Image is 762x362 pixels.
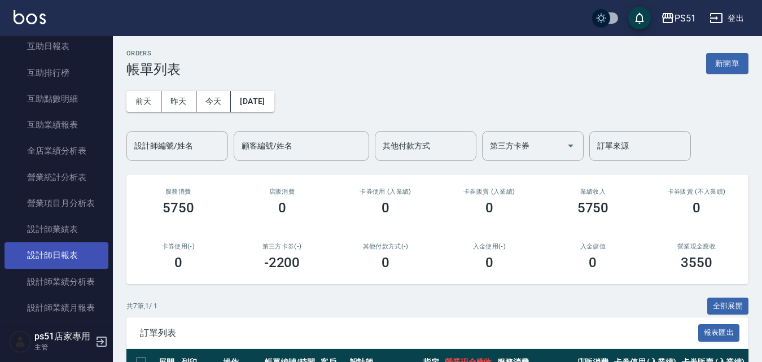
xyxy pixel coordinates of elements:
a: 互助排行榜 [5,60,108,86]
button: [DATE] [231,91,274,112]
a: 營業統計分析表 [5,164,108,190]
h3: 0 [174,255,182,271]
h2: 卡券販賣 (入業績) [451,188,528,195]
h2: 其他付款方式(-) [347,243,424,250]
button: save [628,7,651,29]
button: PS51 [656,7,700,30]
button: Open [562,137,580,155]
h3: 帳單列表 [126,62,181,77]
a: 設計師業績月報表 [5,295,108,321]
h3: 0 [382,255,389,271]
h2: ORDERS [126,50,181,57]
div: PS51 [675,11,696,25]
h5: ps51店家專用 [34,331,92,342]
h3: 5750 [577,200,609,216]
a: 報表匯出 [698,327,740,338]
h3: -2200 [264,255,300,271]
img: Person [9,330,32,353]
a: 互助日報表 [5,33,108,59]
h2: 卡券使用 (入業績) [347,188,424,195]
p: 主管 [34,342,92,352]
a: 設計師業績表 [5,216,108,242]
a: 營業項目月分析表 [5,190,108,216]
h3: 3550 [681,255,712,271]
a: 互助點數明細 [5,86,108,112]
button: 前天 [126,91,161,112]
a: 互助業績報表 [5,112,108,138]
a: 新開單 [706,58,748,68]
h2: 店販消費 [244,188,321,195]
h2: 入金使用(-) [451,243,528,250]
a: 設計師業績分析表 [5,269,108,295]
h2: 第三方卡券(-) [244,243,321,250]
h2: 卡券使用(-) [140,243,217,250]
h3: 0 [693,200,700,216]
button: 登出 [705,8,748,29]
h2: 卡券販賣 (不入業績) [658,188,735,195]
button: 報表匯出 [698,324,740,342]
h3: 服務消費 [140,188,217,195]
h2: 業績收入 [555,188,632,195]
h3: 0 [382,200,389,216]
h3: 0 [278,200,286,216]
button: 今天 [196,91,231,112]
button: 新開單 [706,53,748,74]
span: 訂單列表 [140,328,698,339]
h3: 0 [589,255,597,271]
h3: 0 [485,200,493,216]
button: 昨天 [161,91,196,112]
a: 設計師日報表 [5,242,108,268]
h2: 營業現金應收 [658,243,735,250]
h3: 0 [485,255,493,271]
p: 共 7 筆, 1 / 1 [126,301,157,311]
button: 全部展開 [707,298,749,315]
h2: 入金儲值 [555,243,632,250]
a: 全店業績分析表 [5,138,108,164]
img: Logo [14,10,46,24]
h3: 5750 [163,200,194,216]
